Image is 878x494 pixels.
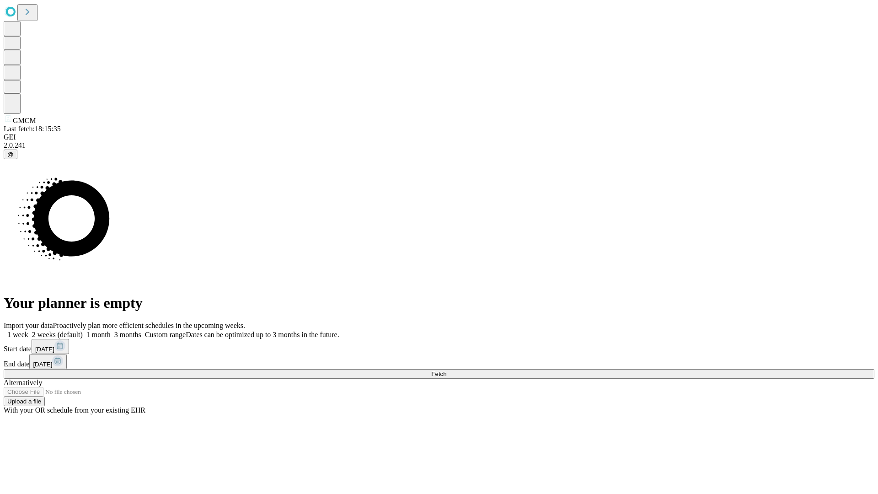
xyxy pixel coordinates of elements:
[4,150,17,159] button: @
[4,369,874,379] button: Fetch
[7,151,14,158] span: @
[145,331,186,338] span: Custom range
[114,331,141,338] span: 3 months
[29,354,67,369] button: [DATE]
[4,406,145,414] span: With your OR schedule from your existing EHR
[4,295,874,311] h1: Your planner is empty
[4,125,61,133] span: Last fetch: 18:15:35
[4,354,874,369] div: End date
[4,141,874,150] div: 2.0.241
[35,346,54,353] span: [DATE]
[86,331,111,338] span: 1 month
[4,339,874,354] div: Start date
[4,322,53,329] span: Import your data
[7,331,28,338] span: 1 week
[32,339,69,354] button: [DATE]
[186,331,339,338] span: Dates can be optimized up to 3 months in the future.
[32,331,83,338] span: 2 weeks (default)
[4,379,42,387] span: Alternatively
[33,361,52,368] span: [DATE]
[431,370,446,377] span: Fetch
[4,133,874,141] div: GEI
[13,117,36,124] span: GMCM
[4,397,45,406] button: Upload a file
[53,322,245,329] span: Proactively plan more efficient schedules in the upcoming weeks.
